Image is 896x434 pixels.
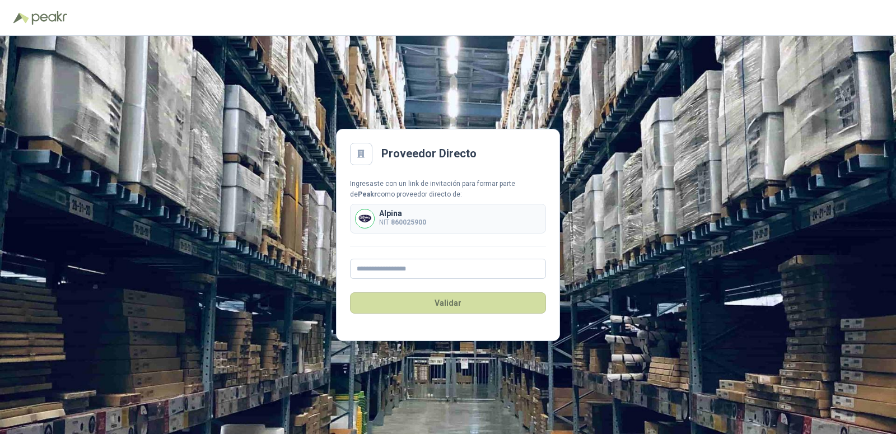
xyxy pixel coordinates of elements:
[379,209,426,217] p: Alpina
[381,145,477,162] h2: Proveedor Directo
[350,292,546,314] button: Validar
[391,218,426,226] b: 860025900
[358,190,377,198] b: Peakr
[13,12,29,24] img: Logo
[379,217,426,228] p: NIT
[350,179,546,200] div: Ingresaste con un link de invitación para formar parte de como proveedor directo de:
[31,11,67,25] img: Peakr
[356,209,374,228] img: Company Logo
